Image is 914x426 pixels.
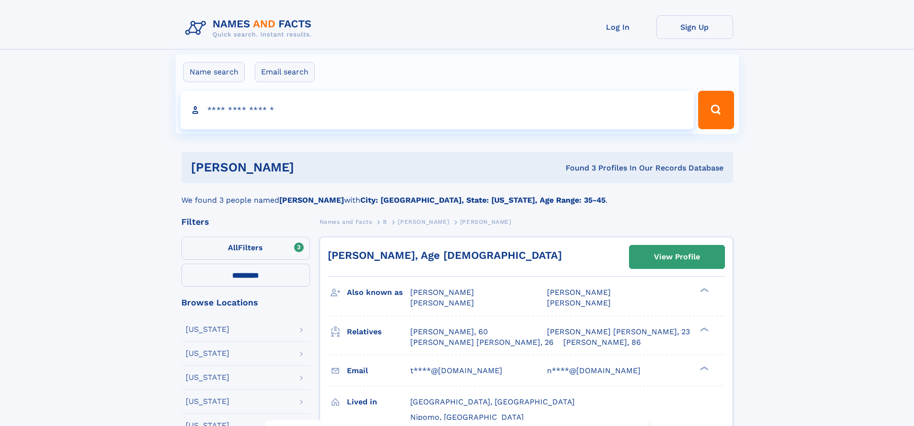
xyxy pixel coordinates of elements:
[228,243,238,252] span: All
[383,216,387,228] a: B
[654,246,700,268] div: View Profile
[410,327,488,337] a: [PERSON_NAME], 60
[255,62,315,82] label: Email search
[547,288,611,297] span: [PERSON_NAME]
[181,183,733,206] div: We found 3 people named with .
[360,195,605,205] b: City: [GEOGRAPHIC_DATA], State: [US_STATE], Age Range: 35-45
[410,337,554,348] a: [PERSON_NAME] [PERSON_NAME], 26
[186,326,229,333] div: [US_STATE]
[320,216,372,228] a: Names and Facts
[279,195,344,205] b: [PERSON_NAME]
[460,219,511,225] span: [PERSON_NAME]
[698,91,734,129] button: Search Button
[347,363,410,379] h3: Email
[347,284,410,301] h3: Also known as
[410,397,575,406] span: [GEOGRAPHIC_DATA], [GEOGRAPHIC_DATA]
[181,218,310,226] div: Filters
[430,163,724,173] div: Found 3 Profiles In Our Records Database
[183,62,245,82] label: Name search
[383,219,387,225] span: B
[698,365,709,371] div: ❯
[629,245,724,268] a: View Profile
[547,327,690,337] a: [PERSON_NAME] [PERSON_NAME], 23
[410,413,524,422] span: Nipomo, [GEOGRAPHIC_DATA]
[563,337,641,348] a: [PERSON_NAME], 86
[328,249,562,261] a: [PERSON_NAME], Age [DEMOGRAPHIC_DATA]
[186,398,229,405] div: [US_STATE]
[180,91,694,129] input: search input
[410,288,474,297] span: [PERSON_NAME]
[580,15,656,39] a: Log In
[398,216,449,228] a: [PERSON_NAME]
[410,298,474,307] span: [PERSON_NAME]
[186,350,229,357] div: [US_STATE]
[181,298,310,307] div: Browse Locations
[181,237,310,260] label: Filters
[347,394,410,410] h3: Lived in
[547,298,611,307] span: [PERSON_NAME]
[186,374,229,381] div: [US_STATE]
[191,161,430,173] h1: [PERSON_NAME]
[656,15,733,39] a: Sign Up
[698,287,709,293] div: ❯
[181,15,320,41] img: Logo Names and Facts
[698,326,709,332] div: ❯
[347,324,410,340] h3: Relatives
[398,219,449,225] span: [PERSON_NAME]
